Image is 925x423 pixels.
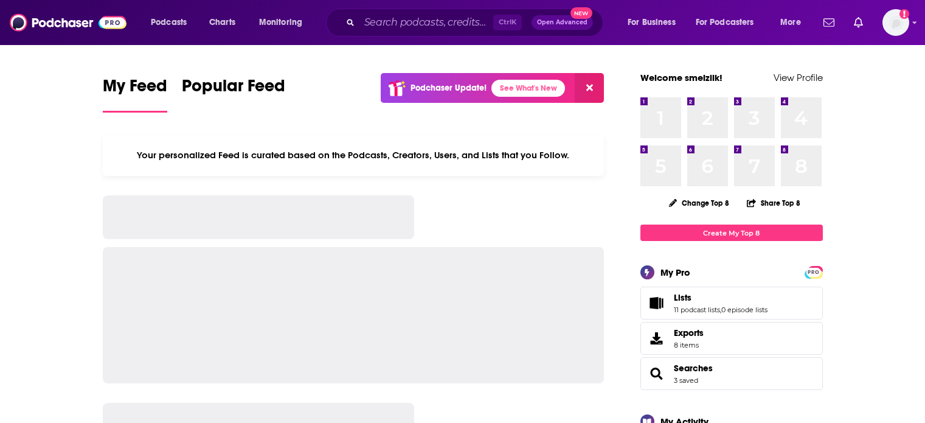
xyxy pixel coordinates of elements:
[182,75,285,103] span: Popular Feed
[411,83,487,93] p: Podchaser Update!
[882,9,909,36] img: User Profile
[338,9,615,37] div: Search podcasts, credits, & more...
[142,13,203,32] button: open menu
[819,12,839,33] a: Show notifications dropdown
[493,15,522,30] span: Ctrl K
[532,15,593,30] button: Open AdvancedNew
[645,295,669,312] a: Lists
[640,72,722,83] a: Welcome smeizlik!
[674,376,698,385] a: 3 saved
[628,14,676,31] span: For Business
[209,14,235,31] span: Charts
[721,306,767,314] a: 0 episode lists
[746,191,801,215] button: Share Top 8
[806,267,821,276] a: PRO
[696,14,754,31] span: For Podcasters
[674,306,720,314] a: 11 podcast lists
[537,19,587,26] span: Open Advanced
[720,306,721,314] span: ,
[640,322,823,355] a: Exports
[640,287,823,320] span: Lists
[259,14,302,31] span: Monitoring
[251,13,318,32] button: open menu
[882,9,909,36] button: Show profile menu
[201,13,243,32] a: Charts
[491,80,565,97] a: See What's New
[359,13,493,32] input: Search podcasts, credits, & more...
[103,75,167,113] a: My Feed
[103,75,167,103] span: My Feed
[640,225,823,241] a: Create My Top 8
[674,327,704,338] span: Exports
[849,12,868,33] a: Show notifications dropdown
[640,357,823,390] span: Searches
[662,195,737,211] button: Change Top 8
[674,292,767,303] a: Lists
[645,365,669,382] a: Searches
[570,7,592,19] span: New
[806,268,821,277] span: PRO
[660,267,690,278] div: My Pro
[882,9,909,36] span: Logged in as smeizlik
[674,363,713,374] a: Searches
[10,11,126,34] img: Podchaser - Follow, Share and Rate Podcasts
[774,72,823,83] a: View Profile
[772,13,816,32] button: open menu
[899,9,909,19] svg: Add a profile image
[619,13,691,32] button: open menu
[151,14,187,31] span: Podcasts
[645,330,669,347] span: Exports
[182,75,285,113] a: Popular Feed
[780,14,801,31] span: More
[674,292,691,303] span: Lists
[688,13,772,32] button: open menu
[103,135,605,176] div: Your personalized Feed is curated based on the Podcasts, Creators, Users, and Lists that you Follow.
[674,341,704,349] span: 8 items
